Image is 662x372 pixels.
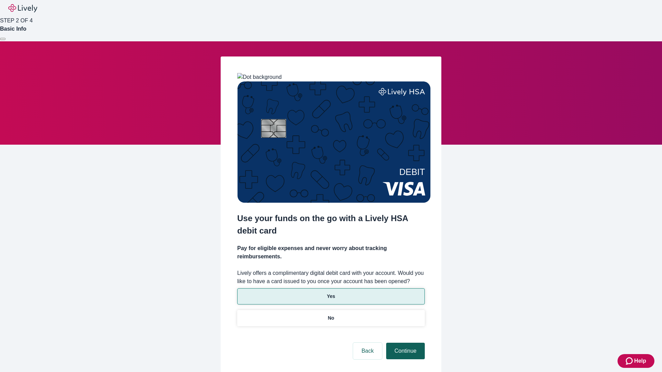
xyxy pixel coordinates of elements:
[386,343,425,359] button: Continue
[237,244,425,261] h4: Pay for eligible expenses and never worry about tracking reimbursements.
[618,354,654,368] button: Zendesk support iconHelp
[8,4,37,12] img: Lively
[327,293,335,300] p: Yes
[634,357,646,365] span: Help
[237,288,425,304] button: Yes
[328,314,334,322] p: No
[237,73,282,81] img: Dot background
[237,81,431,203] img: Debit card
[237,269,425,286] label: Lively offers a complimentary digital debit card with your account. Would you like to have a card...
[237,212,425,237] h2: Use your funds on the go with a Lively HSA debit card
[353,343,382,359] button: Back
[237,310,425,326] button: No
[626,357,634,365] svg: Zendesk support icon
